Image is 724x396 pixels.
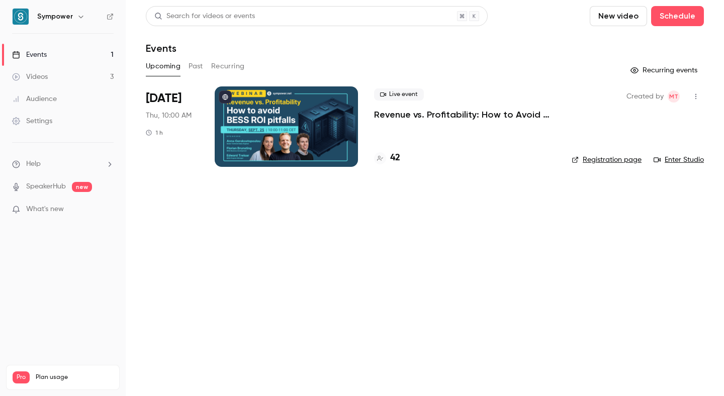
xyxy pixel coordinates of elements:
[154,11,255,22] div: Search for videos or events
[12,50,47,60] div: Events
[146,42,176,54] h1: Events
[12,116,52,126] div: Settings
[13,371,30,383] span: Pro
[626,90,664,103] span: Created by
[12,94,57,104] div: Audience
[374,151,400,165] a: 42
[146,129,163,137] div: 1 h
[146,58,180,74] button: Upcoming
[26,204,64,215] span: What's new
[146,90,182,107] span: [DATE]
[36,373,113,381] span: Plan usage
[572,155,642,165] a: Registration page
[12,159,114,169] li: help-dropdown-opener
[13,9,29,25] img: Sympower
[72,182,92,192] span: new
[146,111,192,121] span: Thu, 10:00 AM
[211,58,245,74] button: Recurring
[654,155,704,165] a: Enter Studio
[12,72,48,82] div: Videos
[668,90,680,103] span: Manon Thomas
[189,58,203,74] button: Past
[390,151,400,165] h4: 42
[102,205,114,214] iframe: Noticeable Trigger
[146,86,199,167] div: Sep 25 Thu, 10:00 AM (Europe/Amsterdam)
[26,181,66,192] a: SpeakerHub
[26,159,41,169] span: Help
[626,62,704,78] button: Recurring events
[374,109,556,121] a: Revenue vs. Profitability: How to Avoid [PERSON_NAME] ROI Pitfalls
[374,88,424,101] span: Live event
[590,6,647,26] button: New video
[651,6,704,26] button: Schedule
[669,90,678,103] span: MT
[37,12,73,22] h6: Sympower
